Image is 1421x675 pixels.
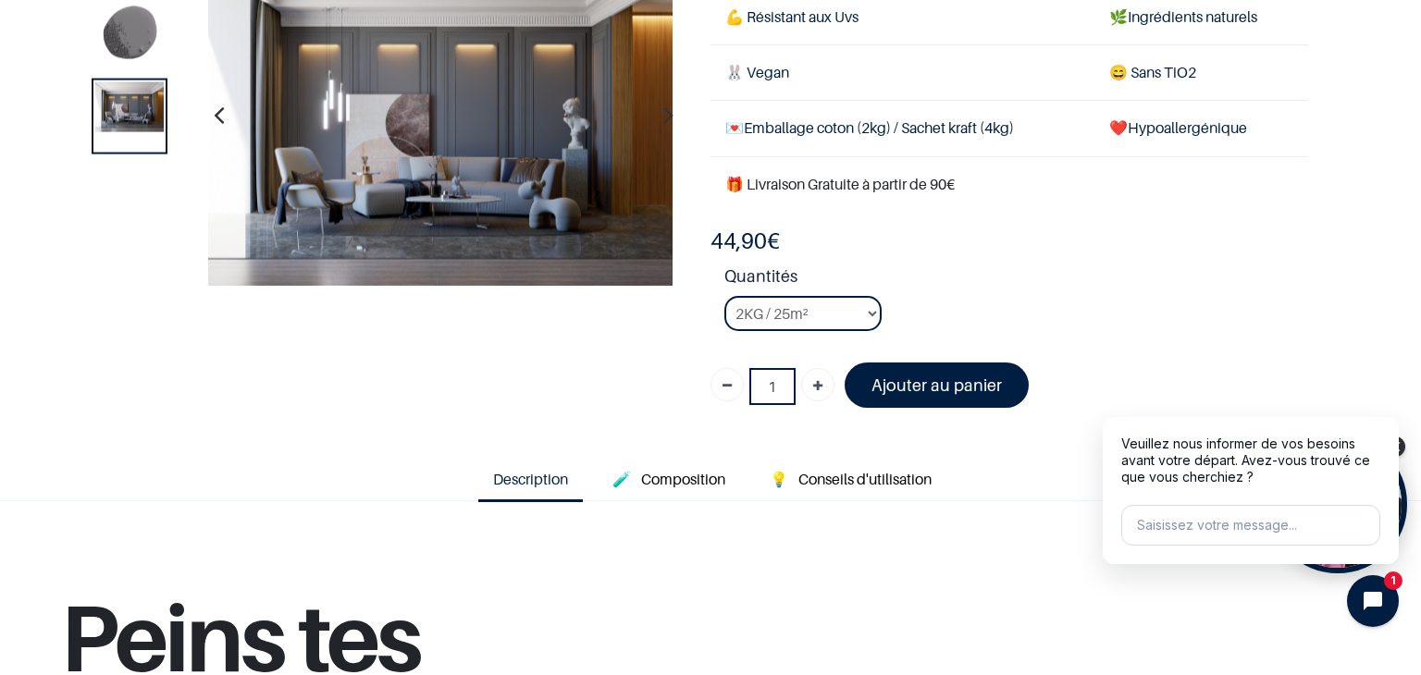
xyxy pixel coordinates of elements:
[95,2,164,70] img: Product image
[770,470,788,488] span: 💡
[1094,101,1308,156] td: ❤️Hypoallergénique
[710,227,780,254] b: €
[725,175,955,193] font: 🎁 Livraison Gratuite à partir de 90€
[710,101,1094,156] td: Emballage coton (2kg) / Sachet kraft (4kg)
[724,264,1308,296] strong: Quantités
[612,470,631,488] span: 🧪
[641,470,725,488] span: Composition
[710,227,767,254] span: 44,90
[725,7,859,26] span: 💪 Résistant aux Uvs
[725,118,744,137] span: 💌
[845,362,1029,408] a: Ajouter au panier
[1109,63,1139,81] span: 😄 S
[801,368,834,401] a: Ajouter
[493,470,568,488] span: Description
[725,63,789,81] span: 🐰 Vegan
[95,81,164,131] img: Product image
[1109,7,1128,26] span: 🌿
[1094,45,1308,101] td: ans TiO2
[710,368,744,401] a: Supprimer
[798,470,932,488] span: Conseils d'utilisation
[871,375,1002,395] font: Ajouter au panier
